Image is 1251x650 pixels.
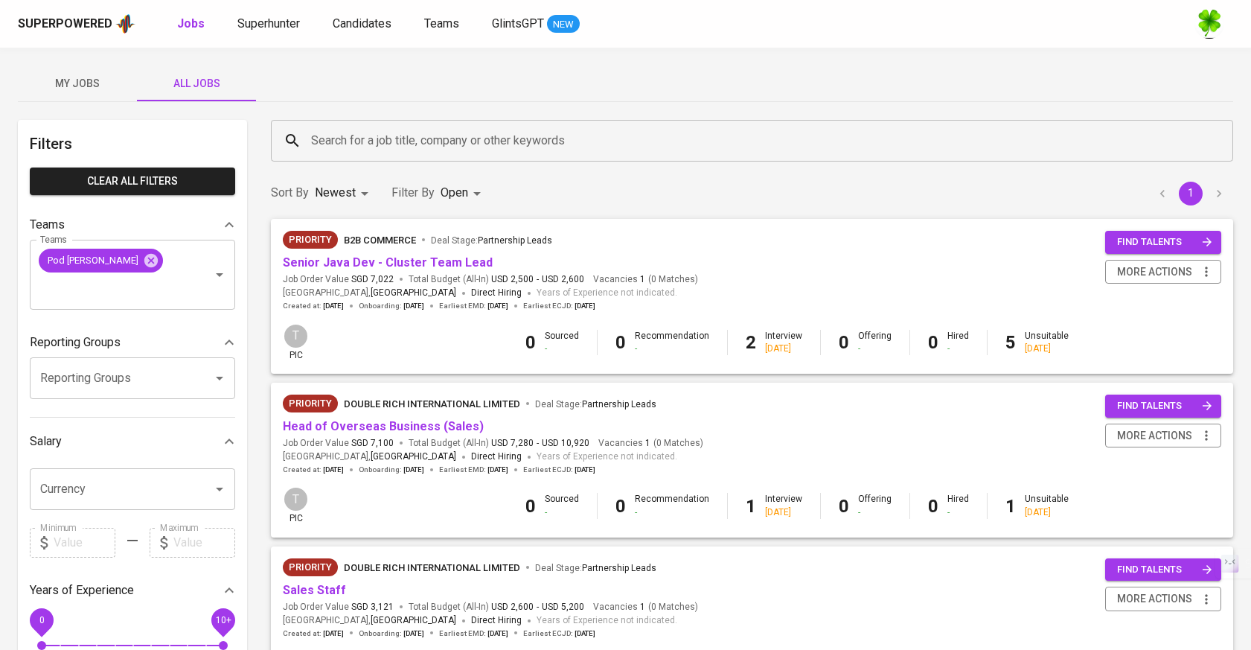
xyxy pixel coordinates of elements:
span: Deal Stage : [535,563,656,573]
span: Candidates [333,16,391,31]
p: Newest [315,184,356,202]
span: 1 [638,273,645,286]
span: USD 2,600 [491,601,534,614]
button: find talents [1105,558,1221,582]
div: New Job received from Demand Team [283,395,338,412]
span: find talents [1117,561,1212,579]
span: 10+ [215,614,231,625]
span: Double Rich International Limited [344,562,520,573]
div: Interview [765,493,802,518]
input: Value [173,528,235,558]
p: Reporting Groups [30,334,121,351]
span: SGD 7,022 [351,273,394,286]
div: - [545,506,579,519]
span: [DATE] [575,465,595,475]
b: 1 [1005,496,1016,517]
b: 5 [1005,332,1016,353]
span: [GEOGRAPHIC_DATA] , [283,450,456,465]
span: Partnership Leads [478,235,552,246]
span: Direct Hiring [471,451,522,462]
div: - [545,342,579,355]
span: Job Order Value [283,437,394,450]
button: Clear All filters [30,168,235,195]
div: Unsuitable [1025,493,1069,518]
a: Superhunter [237,15,303,34]
b: 0 [525,496,536,517]
span: [GEOGRAPHIC_DATA] , [283,614,456,628]
div: New Job received from Demand Team [283,558,338,576]
span: find talents [1117,234,1212,251]
a: Teams [424,15,462,34]
span: B2B Commerce [344,235,416,246]
span: Superhunter [237,16,300,31]
span: Onboarding : [359,301,424,311]
div: Recommendation [635,493,709,518]
span: [DATE] [403,301,424,311]
span: Earliest EMD : [439,465,508,475]
div: Salary [30,427,235,456]
nav: pagination navigation [1148,182,1233,205]
span: Created at : [283,465,344,475]
img: f9493b8c-82b8-4f41-8722-f5d69bb1b761.jpg [1194,9,1224,39]
span: Total Budget (All-In) [409,601,584,614]
span: Earliest ECJD : [523,301,595,311]
span: [DATE] [323,301,344,311]
a: Superpoweredapp logo [18,13,135,35]
div: - [947,342,969,355]
div: - [858,506,892,519]
span: Created at : [283,301,344,311]
span: Onboarding : [359,628,424,639]
span: 1 [643,437,650,450]
span: USD 10,920 [542,437,589,450]
div: Unsuitable [1025,330,1069,355]
span: Direct Hiring [471,615,522,625]
span: Onboarding : [359,465,424,475]
p: Years of Experience [30,582,134,599]
span: [DATE] [403,465,424,475]
span: Priority [283,560,338,575]
span: Earliest ECJD : [523,628,595,639]
span: Total Budget (All-In) [409,273,584,286]
span: Deal Stage : [431,235,552,246]
span: [DATE] [575,628,595,639]
div: - [635,506,709,519]
span: [GEOGRAPHIC_DATA] [371,450,456,465]
span: Priority [283,396,338,411]
div: pic [283,486,309,525]
div: T [283,323,309,349]
a: Candidates [333,15,394,34]
div: T [283,486,309,512]
span: NEW [547,17,580,32]
span: [GEOGRAPHIC_DATA] , [283,286,456,301]
div: [DATE] [765,506,802,519]
p: Salary [30,433,62,450]
button: page 1 [1179,182,1203,205]
div: Open [441,179,486,207]
div: Pod [PERSON_NAME] [39,249,163,273]
a: Jobs [177,15,208,34]
span: Pod [PERSON_NAME] [39,253,147,267]
div: [DATE] [1025,506,1069,519]
div: Recommendation [635,330,709,355]
span: find talents [1117,398,1212,415]
div: - [947,506,969,519]
div: pic [283,323,309,362]
span: Priority [283,232,338,247]
span: Direct Hiring [471,287,522,298]
div: Offering [858,330,892,355]
span: - [537,601,539,614]
b: 0 [928,496,938,517]
span: Years of Experience not indicated. [537,614,677,628]
span: 0 [39,614,44,625]
a: Sales Staff [283,583,346,597]
span: USD 5,200 [542,601,584,614]
span: 1 [638,601,645,614]
p: Sort By [271,184,309,202]
span: Teams [424,16,459,31]
span: Job Order Value [283,601,394,614]
span: Earliest ECJD : [523,465,595,475]
span: [DATE] [487,301,508,311]
div: Teams [30,210,235,240]
div: Sourced [545,493,579,518]
button: more actions [1105,424,1221,448]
